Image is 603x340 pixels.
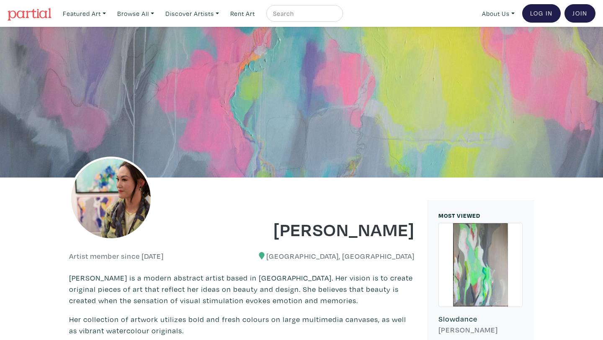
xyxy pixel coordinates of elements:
[69,157,153,240] img: phpThumb.php
[438,211,480,219] small: MOST VIEWED
[438,325,523,335] h6: [PERSON_NAME]
[272,8,335,19] input: Search
[248,218,415,240] h1: [PERSON_NAME]
[162,5,223,22] a: Discover Artists
[59,5,110,22] a: Featured Art
[69,272,415,306] p: [PERSON_NAME] is a modern abstract artist based in [GEOGRAPHIC_DATA]. Her vision is to create ori...
[438,314,523,324] h6: Slowdance
[522,4,561,23] a: Log In
[113,5,158,22] a: Browse All
[248,252,415,261] h6: [GEOGRAPHIC_DATA], [GEOGRAPHIC_DATA]
[478,5,518,22] a: About Us
[69,252,164,261] h6: Artist member since [DATE]
[564,4,595,23] a: Join
[69,314,415,336] p: Her collection of artwork utilizes bold and fresh colours on large multimedia canvases, as well a...
[227,5,259,22] a: Rent Art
